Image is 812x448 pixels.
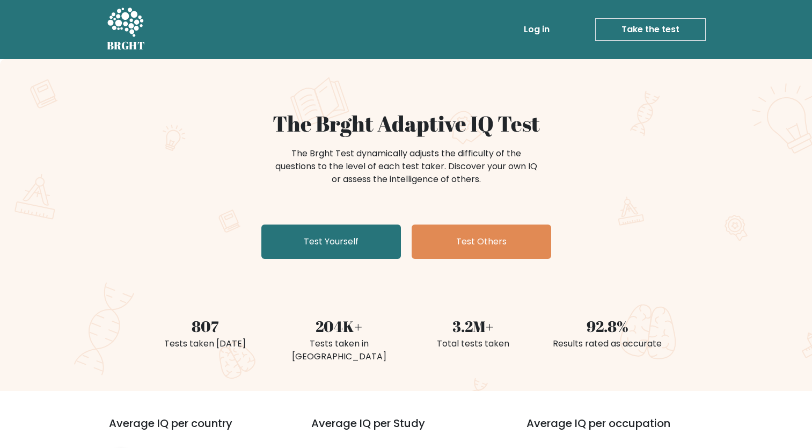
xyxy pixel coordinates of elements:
a: BRGHT [107,4,145,55]
a: Take the test [595,18,706,41]
h5: BRGHT [107,39,145,52]
div: The Brght Test dynamically adjusts the difficulty of the questions to the level of each test take... [272,147,540,186]
div: 3.2M+ [413,315,534,337]
div: Results rated as accurate [547,337,668,350]
h3: Average IQ per country [109,417,273,443]
a: Log in [520,19,554,40]
div: Tests taken in [GEOGRAPHIC_DATA] [279,337,400,363]
div: Tests taken [DATE] [144,337,266,350]
h3: Average IQ per Study [311,417,501,443]
div: 92.8% [547,315,668,337]
div: 807 [144,315,266,337]
h3: Average IQ per occupation [526,417,716,443]
h1: The Brght Adaptive IQ Test [144,111,668,136]
div: Total tests taken [413,337,534,350]
a: Test Yourself [261,225,401,259]
a: Test Others [412,225,551,259]
div: 204K+ [279,315,400,337]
